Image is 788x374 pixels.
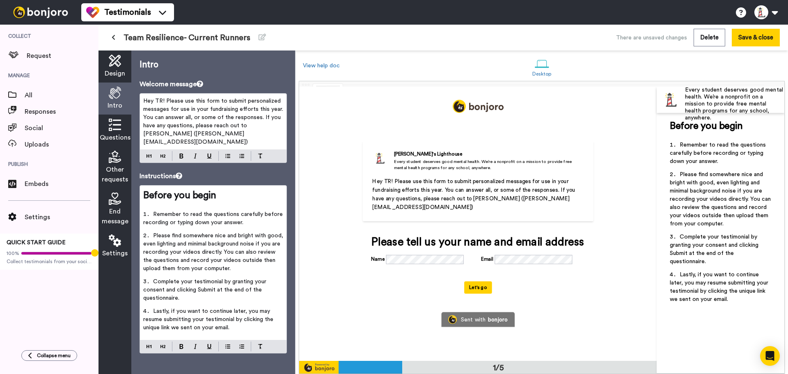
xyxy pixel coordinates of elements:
img: Bonjoro Logo [448,315,457,324]
div: 1/5 [479,362,518,374]
span: Lastly, if you want to continue later, you may resume submitting your testimonial by clicking the... [670,272,770,302]
span: Settings [25,212,98,222]
img: bold-mark.svg [179,344,183,349]
div: There are unsaved changes [616,34,687,42]
div: Every student deserves good mental health. We’re a nonprofit on a mission to provide free mental ... [394,158,584,171]
span: Please find somewhere nice and bright with good, even lighting and minimal background noise if yo... [670,172,772,227]
img: clear-format.svg [258,154,263,158]
span: Complete your testimonial by granting your consent and clicking Submit at the end of the question... [143,279,268,301]
button: Save & close [732,29,780,46]
span: All [25,90,98,100]
span: QUICK START GUIDE [7,240,66,246]
img: Every student deserves good mental health. We’re a nonprofit on a mission to provide free mental ... [372,150,388,166]
span: Collect testimonials from your socials [7,258,92,265]
div: Sent with [461,317,486,322]
div: Please tell us your name and email address [371,236,585,248]
img: Profile Image [661,90,681,110]
span: Other requests [102,165,128,184]
button: Let's go [464,281,492,294]
span: Before you begin [143,190,216,200]
a: View help doc [303,63,340,69]
div: Open Intercom Messenger [760,346,780,366]
span: Intro [108,101,122,110]
img: logo_full.png [453,100,504,113]
img: italic-mark.svg [194,344,197,349]
button: Collapse menu [21,350,77,361]
img: clear-format.svg [258,344,263,349]
span: Social [25,123,98,133]
p: Instructions [140,171,287,181]
button: Delete [694,29,725,46]
div: [PERSON_NAME]'s Lighthouse [394,150,584,158]
img: heading-two-block.svg [160,153,165,159]
p: Intro [140,59,287,71]
img: bulleted-block.svg [225,343,230,350]
img: powered-by-bj.svg [299,363,339,372]
img: heading-two-block.svg [160,343,165,350]
img: italic-mark.svg [194,154,197,158]
span: Responses [25,107,98,117]
span: Hey TR! Please use this form to submit personalized messages for use in your fundraising efforts ... [372,179,577,210]
img: bulleted-block.svg [225,153,230,159]
img: tm-color.svg [86,6,99,19]
span: Remember to read the questions carefully before recording or typing down your answer. [670,142,767,164]
span: Questions [100,133,131,142]
span: Testimonials [104,7,151,18]
img: underline-mark.svg [207,154,212,158]
span: Collapse menu [37,352,71,359]
img: numbered-block.svg [239,343,244,350]
img: heading-one-block.svg [147,153,151,159]
span: Request [27,51,98,61]
label: Email [481,255,493,263]
span: Team Resilience- Current Runners [124,32,250,44]
span: Please find somewhere nice and bright with good, even lighting and minimal background noise if yo... [143,233,285,271]
div: Tooltip anchor [91,249,98,257]
span: Settings [102,248,128,258]
span: 100% [7,250,19,257]
span: Design [105,69,125,78]
div: bonjoro [488,317,508,322]
img: underline-mark.svg [207,344,212,349]
span: End message [102,207,128,226]
p: Welcome message [140,79,287,89]
span: Complete your testimonial by granting your consent and clicking Submit at the end of the question... [670,234,760,264]
img: numbered-block.svg [239,153,244,159]
a: Desktop [528,53,556,81]
span: Remember to read the questions carefully before recording or typing down your answer. [143,211,284,225]
span: Uploads [25,140,98,149]
img: bold-mark.svg [179,154,183,158]
span: Lastly, if you want to continue later, you may resume submitting your testimonial by clicking the... [143,308,275,330]
img: bj-logo-header-white.svg [10,7,71,18]
img: heading-one-block.svg [147,343,151,350]
span: Hey TR! Please use this form to submit personalized messages for use in your fundraising efforts ... [143,98,285,145]
span: Before you begin [670,121,742,131]
label: Name [371,255,385,263]
div: Every student deserves good mental health. We’re a nonprofit on a mission to provide free mental ... [685,87,784,121]
div: Desktop [532,71,552,77]
a: Bonjoro LogoSent withbonjoro [441,312,515,327]
span: Embeds [25,179,98,189]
